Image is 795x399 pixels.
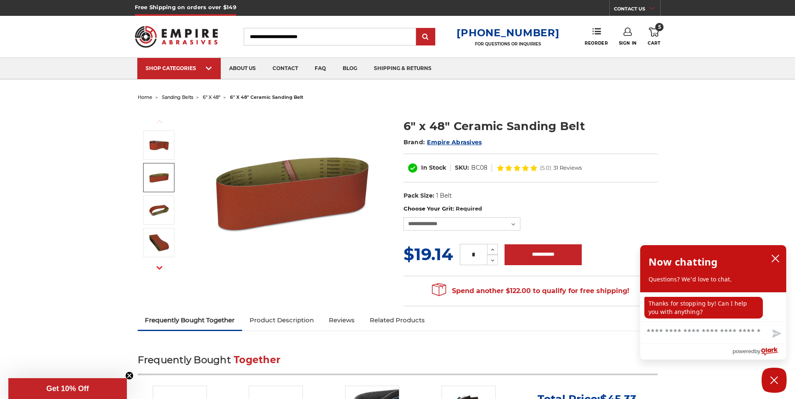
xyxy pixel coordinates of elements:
span: (5.0) [540,165,551,171]
a: shipping & returns [366,58,440,79]
button: Previous [149,113,169,130]
dt: Pack Size: [404,191,434,200]
span: powered [732,346,754,356]
dd: 1 Belt [436,191,452,200]
div: Get 10% OffClose teaser [8,378,127,399]
button: Close teaser [125,371,134,380]
a: Empire Abrasives [427,138,482,146]
p: Questions? We'd love to chat. [649,275,778,284]
small: Required [456,205,482,212]
img: Empire Abrasives [135,20,218,53]
span: Spend another $122.00 to qualify for free shipping! [432,287,629,295]
dd: BC08 [471,163,487,172]
span: by [755,346,760,356]
h1: 6" x 48" Ceramic Sanding Belt [404,118,658,134]
a: CONTACT US [614,4,660,16]
a: blog [334,58,366,79]
button: Next [149,259,169,277]
div: chat [640,292,786,321]
span: Cart [648,40,660,46]
span: $19.14 [404,244,453,264]
span: In Stock [421,164,446,171]
a: Related Products [362,311,432,329]
img: 6" x 48" Ceramic Sanding Belt [149,135,169,156]
a: [PHONE_NUMBER] [457,27,559,39]
span: Together [234,354,280,366]
a: Reviews [321,311,362,329]
div: SHOP CATEGORIES [146,65,212,71]
img: 6" x 48" Sanding Belt - Ceramic [149,200,169,221]
button: Send message [765,324,786,344]
div: olark chatbox [640,245,787,360]
img: 6" x 48" Cer Sanding Belt [149,167,169,188]
a: sanding belts [162,94,193,100]
a: about us [221,58,264,79]
span: 5 [655,23,664,31]
a: 5 Cart [648,28,660,46]
a: home [138,94,152,100]
input: Submit [417,29,434,45]
span: 6" x 48" ceramic sanding belt [230,94,303,100]
a: faq [306,58,334,79]
img: 6" x 48" Sanding Belt - Cer [149,232,169,253]
a: Reorder [585,28,608,45]
img: 6" x 48" Ceramic Sanding Belt [209,109,376,276]
label: Choose Your Grit: [404,205,658,213]
a: 6" x 48" [203,94,220,100]
span: Brand: [404,138,425,146]
span: Frequently Bought [138,354,231,366]
span: 31 Reviews [553,165,582,171]
a: Frequently Bought Together [138,311,242,329]
p: Thanks for stopping by! Can I help you with anything? [644,296,763,318]
span: Sign In [619,40,637,46]
span: Get 10% Off [46,384,89,393]
a: Powered by Olark [732,344,786,359]
h2: Now chatting [649,253,717,270]
dt: SKU: [455,163,469,172]
a: Product Description [242,311,321,329]
p: FOR QUESTIONS OR INQUIRIES [457,41,559,47]
button: Close Chatbox [762,368,787,393]
span: Reorder [585,40,608,46]
a: contact [264,58,306,79]
button: close chatbox [769,252,782,265]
